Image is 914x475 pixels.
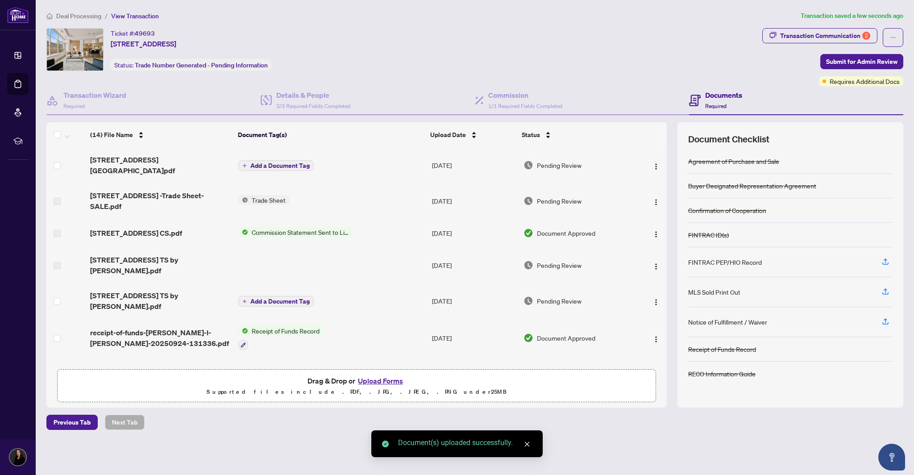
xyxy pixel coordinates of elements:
span: [STREET_ADDRESS] [111,38,176,49]
img: Document Status [523,296,533,306]
button: Transaction Communication2 [762,28,877,43]
span: plus [242,163,247,168]
div: Buyer Designated Representation Agreement [688,181,816,191]
button: Logo [649,258,663,272]
img: IMG-C12337238_1.jpg [47,29,103,71]
span: 1/1 Required Fields Completed [488,103,562,109]
span: Upload Date [430,130,466,140]
td: [DATE] [428,183,520,219]
button: Add a Document Tag [238,160,314,171]
button: Status IconTrade Sheet [238,195,289,205]
button: Add a Document Tag [238,296,314,307]
span: Commission Statement Sent to Listing Brokerage [248,227,354,237]
span: FINTRAC ID(s) [248,364,296,374]
button: Logo [649,331,663,345]
img: Document Status [523,196,533,206]
div: Notice of Fulfillment / Waiver [688,317,767,327]
article: Transaction saved a few seconds ago [801,11,903,21]
div: Confirmation of Cooperation [688,205,766,215]
th: Upload Date [427,122,518,147]
img: Status Icon [238,326,248,336]
span: Requires Additional Docs [830,76,900,86]
img: Profile Icon [9,449,26,466]
a: Close [522,439,532,449]
div: Receipt of Funds Record [688,344,756,354]
span: [STREET_ADDRESS][GEOGRAPHIC_DATA]pdf [90,154,231,176]
p: Supported files include .PDF, .JPG, .JPEG, .PNG under 25 MB [63,387,650,397]
img: Logo [652,199,660,206]
span: Add a Document Tag [250,162,310,169]
span: View Transaction [111,12,159,20]
button: Previous Tab [46,415,98,430]
button: Open asap [878,444,905,471]
span: Document Approved [537,228,595,238]
img: Status Icon [238,195,248,205]
span: [STREET_ADDRESS] TS by [PERSON_NAME].pdf [90,254,231,276]
span: Drag & Drop orUpload FormsSupported files include .PDF, .JPG, .JPEG, .PNG under25MB [58,370,656,403]
img: Document Status [523,333,533,343]
span: (14) File Name [90,130,133,140]
img: Document Status [523,160,533,170]
span: Add a Document Tag [250,298,310,304]
td: [DATE] [428,219,520,247]
span: close [524,441,530,447]
th: (14) File Name [87,122,234,147]
div: MLS Sold Print Out [688,287,740,297]
img: Document Status [523,228,533,238]
span: Submit for Admin Review [826,54,897,69]
img: Logo [652,299,660,306]
div: Transaction Communication [780,29,870,43]
img: Logo [652,163,660,170]
span: [STREET_ADDRESS] TS by [PERSON_NAME].pdf [90,290,231,312]
button: Status IconReceipt of Funds Record [238,326,323,350]
div: RECO Information Guide [688,369,756,379]
span: 3/3 Required Fields Completed [276,103,350,109]
button: Next Tab [105,415,145,430]
span: Document Approved [537,333,595,343]
img: logo [7,7,29,23]
div: FINTRAC PEP/HIO Record [688,257,762,267]
td: [DATE] [428,247,520,283]
span: Receipt of Funds Record [248,326,323,336]
span: ellipsis [890,34,896,41]
div: 2 [862,32,870,40]
span: Drag & Drop or [307,375,406,387]
button: Status IconCommission Statement Sent to Listing Brokerage [238,227,354,237]
button: Logo [649,226,663,240]
span: receipt-of-funds-[PERSON_NAME]-l-[PERSON_NAME]-20250924-131336.pdf [90,327,231,349]
div: Agreement of Purchase and Sale [688,156,779,166]
h4: Commission [488,90,562,100]
img: Logo [652,336,660,343]
button: Add a Document Tag [238,296,314,307]
td: [DATE] [428,147,520,183]
img: Document Status [523,260,533,270]
div: Ticket #: [111,28,155,38]
div: FINTRAC ID(s) [688,230,729,240]
span: Required [705,103,727,109]
h4: Documents [705,90,742,100]
span: [STREET_ADDRESS] -Trade Sheet-SALE.pdf [90,190,231,212]
img: Logo [652,263,660,270]
span: Trade Number Generated - Pending Information [135,61,268,69]
span: Status [522,130,540,140]
span: home [46,13,53,19]
button: Status IconFINTRAC ID(s) [238,364,296,388]
h4: Transaction Wizard [63,90,126,100]
img: Status Icon [238,227,248,237]
img: Logo [652,231,660,238]
h4: Details & People [276,90,350,100]
td: [DATE] [428,283,520,319]
button: Logo [649,194,663,208]
button: Upload Forms [355,375,406,387]
span: Document Checklist [688,133,769,146]
span: Pending Review [537,260,582,270]
span: Pending Review [537,160,582,170]
span: plus [242,299,247,304]
li: / [105,11,108,21]
div: Status: [111,59,271,71]
th: Document Tag(s) [234,122,427,147]
span: [STREET_ADDRESS] CS.pdf [90,228,182,238]
span: 49693 [135,29,155,37]
td: [DATE] [428,319,520,357]
span: Deal Processing [56,12,101,20]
